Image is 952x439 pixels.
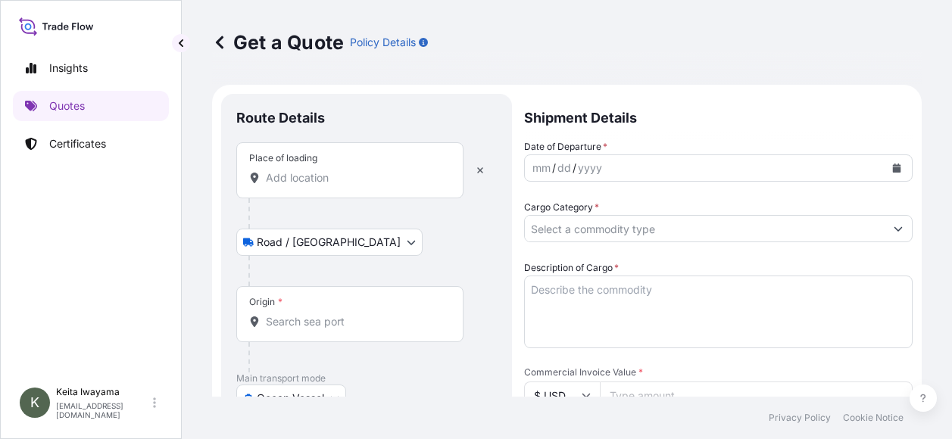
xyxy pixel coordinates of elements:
button: Show suggestions [885,215,912,242]
p: Route Details [236,109,325,127]
input: Origin [266,314,445,329]
p: Quotes [49,98,85,114]
a: Insights [13,53,169,83]
div: month, [531,159,552,177]
a: Cookie Notice [843,412,904,424]
div: / [573,159,576,177]
div: year, [576,159,604,177]
span: K [30,395,39,410]
div: / [552,159,556,177]
p: Policy Details [350,35,416,50]
span: Ocean Vessel [257,391,324,406]
p: Keita Iwayama [56,386,150,398]
input: Select a commodity type [525,215,885,242]
p: [EMAIL_ADDRESS][DOMAIN_NAME] [56,401,150,419]
p: Get a Quote [212,30,344,54]
span: Date of Departure [524,139,607,154]
p: Certificates [49,136,106,151]
div: day, [556,159,573,177]
input: Type amount [600,381,913,409]
span: Road / [GEOGRAPHIC_DATA] [257,235,401,250]
p: Insights [49,61,88,76]
a: Privacy Policy [769,412,831,424]
p: Shipment Details [524,94,913,139]
label: Cargo Category [524,200,599,215]
button: Select transport [236,385,346,412]
p: Main transport mode [236,372,497,385]
button: Calendar [885,156,909,180]
button: Select transport [236,229,423,256]
div: Place of loading [249,152,317,164]
div: Origin [249,296,282,308]
label: Description of Cargo [524,260,619,276]
a: Certificates [13,129,169,159]
span: Commercial Invoice Value [524,366,913,378]
a: Quotes [13,91,169,121]
input: Place of loading [266,170,445,185]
